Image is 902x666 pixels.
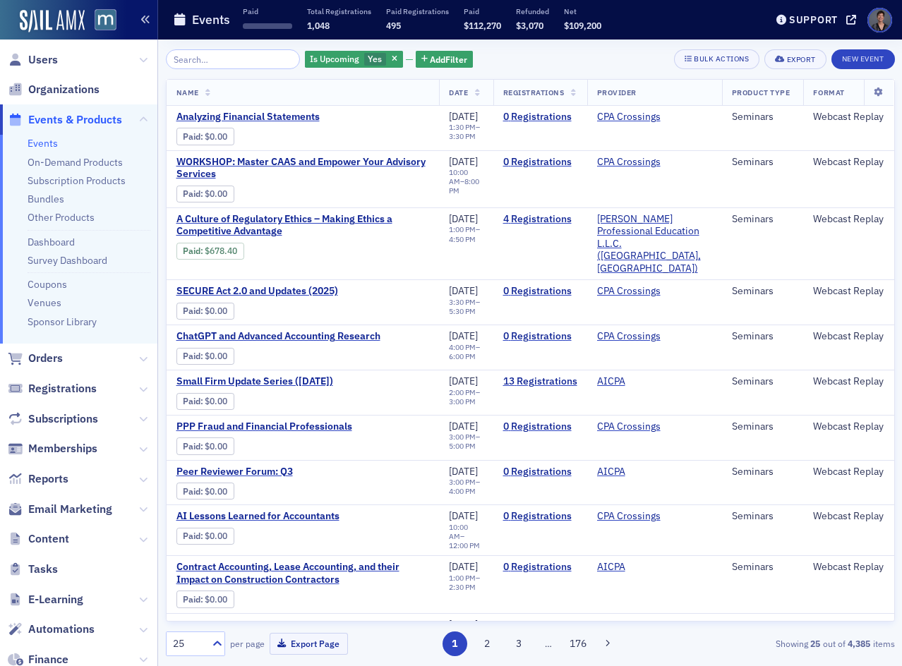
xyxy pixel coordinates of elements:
[183,305,200,316] a: Paid
[789,13,838,26] div: Support
[183,396,205,406] span: :
[307,6,371,16] p: Total Registrations
[597,561,686,574] span: AICPA
[831,49,895,69] button: New Event
[20,10,85,32] img: SailAMX
[449,465,478,478] span: [DATE]
[503,375,577,388] a: 13 Registrations
[85,9,116,33] a: View Homepage
[449,387,476,397] time: 2:00 PM
[28,592,83,607] span: E-Learning
[597,213,712,275] span: Peters Professional Education L.L.C. (Mechanicsville, VA)
[176,466,414,478] span: Peer Reviewer Forum: Q3
[597,420,686,433] span: CPA Crossings
[28,236,75,248] a: Dashboard
[176,561,430,586] a: Contract Accounting, Lease Accounting, and their Impact on Construction Contractors
[368,53,382,64] span: Yes
[8,411,98,427] a: Subscriptions
[183,531,205,541] span: :
[176,156,430,181] span: WORKSHOP: Master CAAS and Empower Your Advisory Services
[449,342,476,352] time: 4:00 PM
[813,87,844,97] span: Format
[449,420,478,432] span: [DATE]
[8,112,122,128] a: Events & Products
[176,243,244,260] div: Paid: 4 - $67840
[867,8,892,32] span: Profile
[732,619,794,631] div: Seminars
[28,531,69,547] span: Content
[28,296,61,309] a: Venues
[176,330,414,343] span: ChatGPT and Advanced Accounting Research
[8,502,112,517] a: Email Marketing
[176,111,414,123] span: Analyzing Financial Statements
[28,193,64,205] a: Bundles
[176,87,199,97] span: Name
[183,246,200,256] a: Paid
[95,9,116,31] img: SailAMX
[183,594,200,605] a: Paid
[808,637,823,650] strong: 25
[449,574,483,592] div: –
[183,396,200,406] a: Paid
[674,49,759,69] button: Bulk Actions
[449,176,479,195] time: 8:00 PM
[230,637,265,650] label: per page
[449,212,478,225] span: [DATE]
[430,53,467,66] span: Add Filter
[449,224,476,234] time: 1:00 PM
[597,375,686,388] span: AICPA
[28,381,97,396] span: Registrations
[449,329,478,342] span: [DATE]
[813,156,884,169] div: Webcast Replay
[597,510,661,523] a: CPA Crossings
[846,637,873,650] strong: 4,385
[205,441,227,452] span: $0.00
[597,466,686,478] span: AICPA
[8,441,97,456] a: Memberships
[503,156,577,169] a: 0 Registrations
[8,381,97,396] a: Registrations
[416,51,474,68] button: AddFilter
[516,6,549,16] p: Refunded
[813,510,884,523] div: Webcast Replay
[205,531,227,541] span: $0.00
[28,211,95,224] a: Other Products
[539,637,558,650] span: …
[597,619,686,631] span: CPA Crossings
[787,56,816,63] div: Export
[732,420,794,433] div: Seminars
[464,6,501,16] p: Paid
[205,486,227,497] span: $0.00
[503,111,577,123] a: 0 Registrations
[443,631,467,656] button: 1
[449,582,476,592] time: 2:30 PM
[8,622,95,637] a: Automations
[449,343,483,361] div: –
[597,87,637,97] span: Provider
[449,225,483,243] div: –
[516,20,543,31] span: $3,070
[183,305,205,316] span: :
[307,20,330,31] span: 1,048
[183,594,205,605] span: :
[449,168,483,195] div: –
[205,594,227,605] span: $0.00
[597,375,625,388] a: AICPA
[176,375,414,388] a: Small Firm Update Series ([DATE])
[176,619,415,631] a: Erase the Mark: Best Practices in Penalty Abatement
[732,466,794,478] div: Seminars
[449,297,476,307] time: 3:30 PM
[8,52,58,68] a: Users
[449,167,468,186] time: 10:00 AM
[449,388,483,406] div: –
[205,351,227,361] span: $0.00
[449,540,480,550] time: 12:00 PM
[176,483,234,499] div: Paid: 0 - $0
[597,561,625,574] a: AICPA
[732,330,794,343] div: Seminars
[449,131,476,141] time: 3:30 PM
[183,486,205,497] span: :
[503,466,577,478] a: 0 Registrations
[28,622,95,637] span: Automations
